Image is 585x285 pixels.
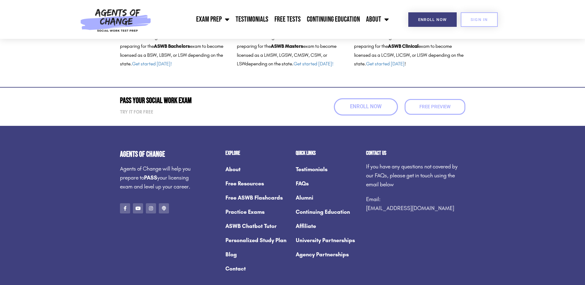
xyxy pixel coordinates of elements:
b: ASWB Bachelors [154,43,190,49]
a: Enroll Now [334,98,398,115]
a: About [225,162,290,176]
a: Exam Prep [193,12,233,27]
span: . ! [365,61,406,67]
a: Get started [DATE] [366,61,405,67]
span: If you have any questions not covered by our FAQs, please get in touch using the email below [366,163,458,188]
a: Free ASWB Flashcards [225,191,290,205]
h2: Pass Your Social Work Exam [120,97,290,105]
a: Agency Partnerships [296,247,360,262]
a: Affiliate [296,219,360,233]
a: [EMAIL_ADDRESS][DOMAIN_NAME] [366,205,454,212]
a: Testimonials [233,12,271,27]
span: Enroll Now [350,104,381,109]
nav: Menu [225,162,290,276]
span: Enroll Now [418,18,447,22]
h2: Explore [225,151,290,156]
a: Personalized Study Plan [225,233,290,247]
p: The course is designed for social workers who are preparing for the exam to become licensed as a ... [354,33,465,68]
b: ASWB Clinical [388,43,418,49]
a: Contact [225,262,290,276]
a: About [363,12,392,27]
a: Free Preview [405,99,465,115]
p: The course is designed for social workers who are preparing for the exam to become licensed as a ... [237,33,348,68]
p: Agents of Change will help you prepare to your licensing exam and level up your career. [120,164,195,191]
a: Practice Exams [225,205,290,219]
span: Free Preview [419,105,451,109]
a: Continuing Education [296,205,360,219]
p: The course is designed for social workers who are preparing for the exam to become licensed as a ... [120,33,231,68]
a: SIGN IN [461,12,498,27]
a: Testimonials [296,162,360,176]
a: Free Resources [225,176,290,191]
a: FAQs [296,176,360,191]
a: Get started [DATE]! [294,61,333,67]
h2: Contact us [366,151,465,156]
a: Get started [DATE]! [132,61,172,67]
span: SIGN IN [471,18,488,22]
h2: Quick Links [296,151,360,156]
a: Enroll Now [408,12,457,27]
nav: Menu [154,12,392,27]
h4: Agents of Change [120,151,195,158]
a: ASWB Chatbot Tutor [225,219,290,233]
a: University Partnerships [296,233,360,247]
p: Email: [366,195,465,213]
a: Alumni [296,191,360,205]
strong: Try it for free [120,109,153,115]
strong: PASS [144,174,157,181]
a: Continuing Education [304,12,363,27]
span: depending on the state. [245,61,333,67]
nav: Menu [296,162,360,262]
a: Blog [225,247,290,262]
b: ASWB Masters [271,43,303,49]
a: Free Tests [271,12,304,27]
